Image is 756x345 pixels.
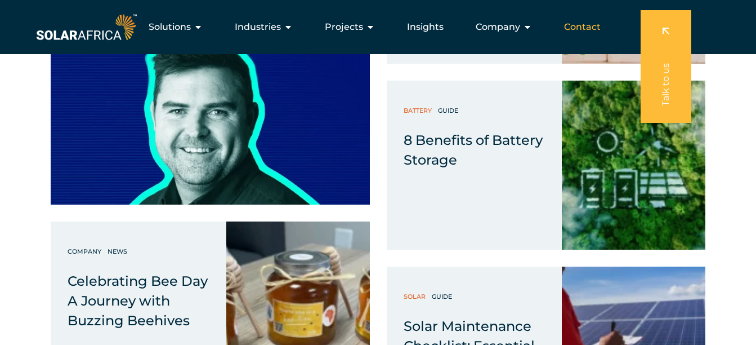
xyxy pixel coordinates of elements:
[438,105,461,116] a: Guide
[404,132,543,168] span: 8 Benefits of Battery Storage
[407,20,444,34] a: Insights
[476,20,520,34] span: Company
[564,20,601,34] a: Contact
[51,36,370,205] img: LIVE | David McDonald | SolarAfrica | MyBroadband | Battery
[404,291,428,302] a: Solar
[562,81,705,250] img: LIVE | 8 Benefits of Battery Storage
[325,20,363,34] span: Projects
[139,16,610,38] div: Menu Toggle
[432,291,455,302] a: Guide
[235,20,281,34] span: Industries
[68,273,208,329] span: Celebrating Bee Day A Journey with Buzzing Beehives
[139,16,610,38] nav: Menu
[108,246,130,257] a: News
[404,105,435,116] a: Battery
[149,20,191,34] span: Solutions
[68,246,104,257] a: Company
